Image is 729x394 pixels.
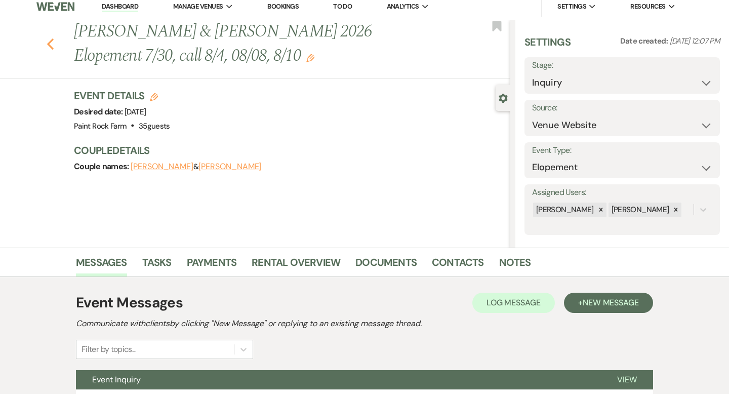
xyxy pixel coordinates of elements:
h3: Event Details [74,89,170,103]
button: Log Message [472,293,555,313]
span: Couple names: [74,161,131,172]
a: Payments [187,254,237,277]
a: Bookings [267,2,299,11]
label: Source: [532,101,712,115]
button: [PERSON_NAME] [198,163,261,171]
span: Analytics [387,2,419,12]
div: [PERSON_NAME] [609,203,671,217]
span: New Message [583,297,639,308]
a: Documents [355,254,417,277]
h3: Couple Details [74,143,500,157]
a: Contacts [432,254,484,277]
span: Manage Venues [173,2,223,12]
label: Stage: [532,58,712,73]
div: [PERSON_NAME] [533,203,595,217]
span: Desired date: [74,106,125,117]
h3: Settings [524,35,571,57]
label: Event Type: [532,143,712,158]
button: Event Inquiry [76,370,601,389]
span: [DATE] 12:07 PM [670,36,720,46]
a: To Do [333,2,352,11]
span: Date created: [620,36,670,46]
div: Filter by topics... [82,343,136,356]
button: View [601,370,653,389]
span: 35 guests [139,121,170,131]
label: Assigned Users: [532,185,712,200]
span: Settings [557,2,586,12]
a: Tasks [142,254,172,277]
a: Rental Overview [252,254,340,277]
a: Messages [76,254,127,277]
span: Paint Rock Farm [74,121,127,131]
a: Dashboard [102,2,138,12]
span: & [131,162,261,172]
h1: [PERSON_NAME] & [PERSON_NAME] 2026 Elopement 7/30, call 8/4, 08/08, 8/10 [74,20,419,68]
span: View [617,374,637,385]
h2: Communicate with clients by clicking "New Message" or replying to an existing message thread. [76,318,653,330]
a: Notes [499,254,531,277]
span: [DATE] [125,107,146,117]
span: Log Message [487,297,541,308]
button: Close lead details [499,93,508,102]
button: +New Message [564,293,653,313]
button: Edit [306,53,314,62]
span: Resources [630,2,665,12]
button: [PERSON_NAME] [131,163,193,171]
span: Event Inquiry [92,374,141,385]
h1: Event Messages [76,292,183,313]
